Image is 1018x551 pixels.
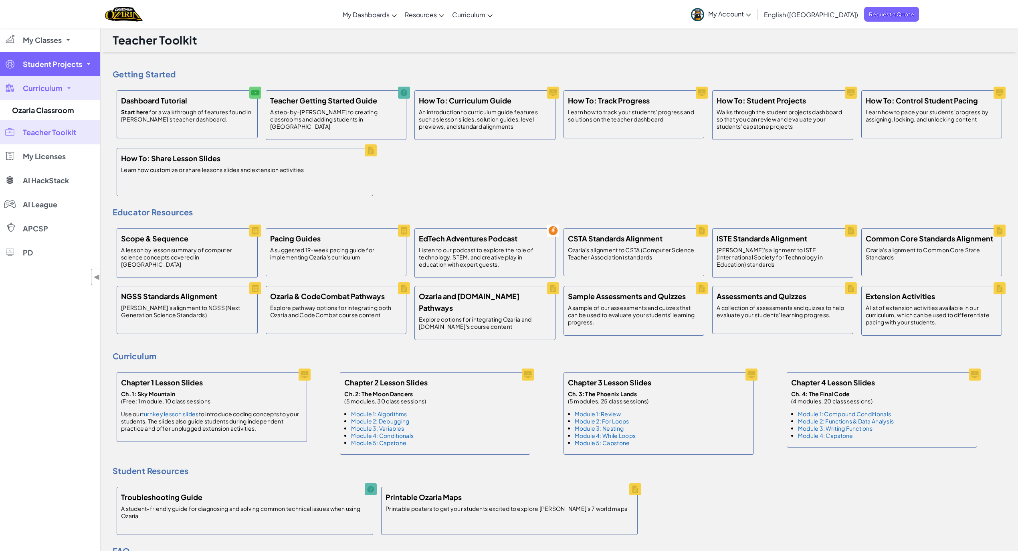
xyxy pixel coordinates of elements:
p: Printable posters to get your students excited to explore [PERSON_NAME]'s 7 world maps [386,505,627,512]
a: Module 2: Functions & Data Analysis [798,417,894,425]
h5: How To: Control Student Pacing [866,95,978,106]
h5: Common Core Standards Alignment [866,233,993,244]
h5: EdTech Adventures Podcast [419,233,517,244]
a: Module 2: For Loops [575,417,629,425]
h5: Chapter 2 Lesson Slides [344,377,428,388]
a: Extension Activities A list of extension activities available in our curriculum, which can be use... [857,282,1006,340]
h5: Assessments and Quizzes [717,290,806,302]
a: Module 1: Compound Conditionals [798,410,891,417]
a: Module 5: Capstone [351,439,406,446]
h4: Student Resources [113,465,1006,477]
p: A list of extension activities available in our curriculum, which can be used to differentiate pa... [866,304,998,326]
a: EdTech Adventures Podcast Listen to our podcast to explore the role of technology, STEM, and crea... [410,224,559,282]
a: ISTE Standards Alignment [PERSON_NAME]'s alignment to ISTE (International Society for Technology ... [708,224,857,282]
p: [PERSON_NAME]'s alignment to NGSS (Next Generation Science Standards) [121,304,253,318]
a: Teacher Getting Started Guide A step-by-[PERSON_NAME] to creating classrooms and adding students ... [262,86,411,144]
a: English ([GEOGRAPHIC_DATA]) [760,4,862,25]
a: How To: Student Projects Walks through the student projects dashboard so that you can review and ... [708,86,857,144]
a: Scope & Sequence A lesson by lesson summary of computer science concepts covered in [GEOGRAPHIC_D... [113,224,262,282]
a: Module 1: Algorithms [351,410,407,417]
a: Assessments and Quizzes A collection of assessments and quizzes to help evaluate your students' l... [708,282,857,338]
a: Common Core Standards Alignment Ozaria's alignment to Common Core State Standards [857,224,1006,280]
a: Chapter 2 Lesson Slides Ch. 2: The Moon Dancers(5 modules, 30 class sessions) Module 1: Algorithm... [336,368,559,459]
a: How To: Control Student Pacing Learn how to pace your students' progress by assigning, locking, a... [857,86,1006,142]
a: Chapter 4 Lesson Slides Ch. 4: The Final Code(4 modules, 20 class sessions) Module 1: Compound Co... [783,368,1006,452]
h5: Ozaria & CodeCombat Pathways [270,290,385,302]
h4: Curriculum [113,350,1006,362]
h5: NGSS Standards Alignment [121,290,217,302]
img: Home [105,6,142,22]
img: avatar [691,8,704,21]
p: (4 modules, 20 class sessions) [791,390,894,405]
h5: Dashboard Tutorial [121,95,187,106]
p: Explore options for integrating Ozaria and [DOMAIN_NAME]'s course content [419,316,551,330]
a: Curriculum [448,4,497,25]
p: Ozaria's alignment to CSTA (Computer Science Teacher Association) standards [568,246,700,261]
p: Listen to our podcast to explore the role of technology, STEM, and creative play in education wit... [419,246,551,268]
a: Resources [401,4,448,25]
a: Module 3: Nesting [575,425,624,432]
span: My Dashboards [343,10,390,19]
span: Resources [405,10,437,19]
a: NGSS Standards Alignment [PERSON_NAME]'s alignment to NGSS (Next Generation Science Standards) [113,282,262,338]
p: A collection of assessments and quizzes to help evaluate your students' learning progress. [717,304,849,318]
p: (5 modules, 25 class sessions) [568,390,649,405]
h5: ISTE Standards Alignment [717,233,807,244]
p: (Free: 1 module, 10 class sessions [121,390,303,405]
a: Module 3: Writing Functions [798,425,873,432]
p: (5 modules, 30 class sessions) [344,390,426,405]
p: [PERSON_NAME]'s alignment to ISTE (International Society for Technology in Education) standards [717,246,849,268]
a: My Account [687,2,755,27]
h5: Chapter 3 Lesson Slides [568,377,651,388]
h5: Chapter 4 Lesson Slides [791,377,875,388]
a: Module 3: Variables [351,425,404,432]
span: My Licenses [23,153,66,160]
h5: How To: Share Lesson Slides [121,152,220,164]
p: Explore pathway options for integrating both Ozaria and CodeCombat course content [270,304,402,318]
h5: CSTA Standards Alignment [568,233,663,244]
a: How To: Curriculum Guide An introduction to curriculum guide features such as lesson slides, solu... [410,86,559,144]
p: A step-by-[PERSON_NAME] to creating classrooms and adding students in [GEOGRAPHIC_DATA] [270,108,402,130]
a: Pacing Guides A suggested 19-week pacing guide for implementing Ozaria's curriculum [262,224,411,280]
p: Learn how to pace your students' progress by assigning, locking, and unlocking content [866,108,998,123]
a: CSTA Standards Alignment Ozaria's alignment to CSTA (Computer Science Teacher Association) standards [559,224,709,280]
h4: Getting Started [113,68,1006,80]
p: Use our to introduce coding concepts to your students. The slides also guide students during inde... [121,410,303,432]
p: A lesson by lesson summary of computer science concepts covered in [GEOGRAPHIC_DATA] [121,246,253,268]
p: for a walkthrough of features found in [PERSON_NAME]'s teacher dashboard. [121,108,253,123]
p: Learn how customize or share lessons slides and extension activities [121,166,304,173]
h5: Ozaria and [DOMAIN_NAME] Pathways [419,290,551,314]
p: A student-friendly guide for diagnosing and solving common technical issues when using Ozaria [121,505,369,519]
span: AI HackStack [23,177,69,184]
h5: How To: Curriculum Guide [419,95,511,106]
h5: Troubleshooting Guide [121,491,202,503]
h5: Pacing Guides [270,233,321,244]
a: Printable Ozaria Maps Printable posters to get your students excited to explore [PERSON_NAME]'s 7... [377,483,642,539]
p: Learn how to track your students' progress and solutions on the teacher dashboard [568,108,700,123]
p: A sample of our assessments and quizzes that can be used to evaluate your students' learning prog... [568,304,700,326]
a: Request a Quote [864,7,919,22]
h5: How To: Track Progress [568,95,650,106]
a: Ozaria & CodeCombat Pathways Explore pathway options for integrating both Ozaria and CodeCombat c... [262,282,411,338]
span: Curriculum [23,85,63,92]
strong: Ch. 1: Sky Mountain [121,390,175,397]
strong: Ch. 2: The Moon Dancers [344,390,413,397]
h1: Teacher Toolkit [113,32,197,48]
a: Module 5: Capstone [575,439,630,446]
h5: Printable Ozaria Maps [386,491,462,503]
span: ◀ [93,271,100,283]
a: Module 4: Capstone [798,432,853,439]
span: My Classes [23,36,62,44]
h5: Sample Assessments and Quizzes [568,290,686,302]
a: How To: Share Lesson Slides Learn how customize or share lessons slides and extension activities [113,144,377,200]
span: AI League [23,201,57,208]
h4: Educator Resources [113,206,1006,218]
span: Teacher Toolkit [23,129,76,136]
a: Sample Assessments and Quizzes A sample of our assessments and quizzes that can be used to evalua... [559,282,709,340]
a: Module 4: While Loops [575,432,636,439]
h5: Scope & Sequence [121,233,188,244]
h5: Teacher Getting Started Guide [270,95,377,106]
p: A suggested 19-week pacing guide for implementing Ozaria's curriculum [270,246,402,261]
span: English ([GEOGRAPHIC_DATA]) [764,10,858,19]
